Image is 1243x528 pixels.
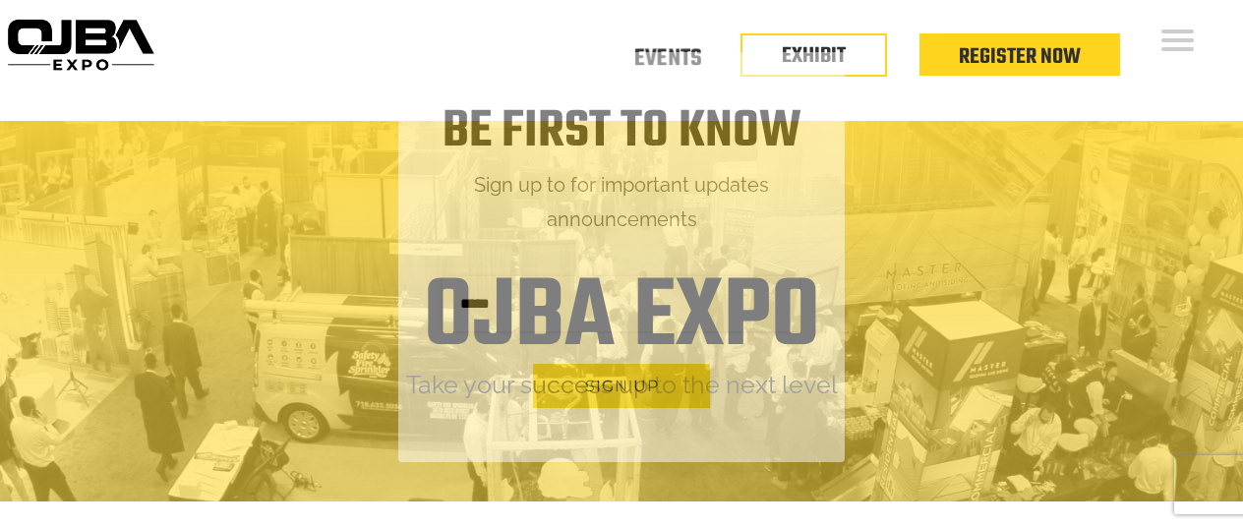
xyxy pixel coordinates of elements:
[782,39,846,73] a: EXHIBIT
[533,364,710,408] button: Sign up
[398,168,845,237] p: Sign up to for important updates announcements
[959,40,1081,74] a: Register Now
[398,101,845,163] h1: Be first to know
[15,369,1228,401] h2: Take your success up to the next level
